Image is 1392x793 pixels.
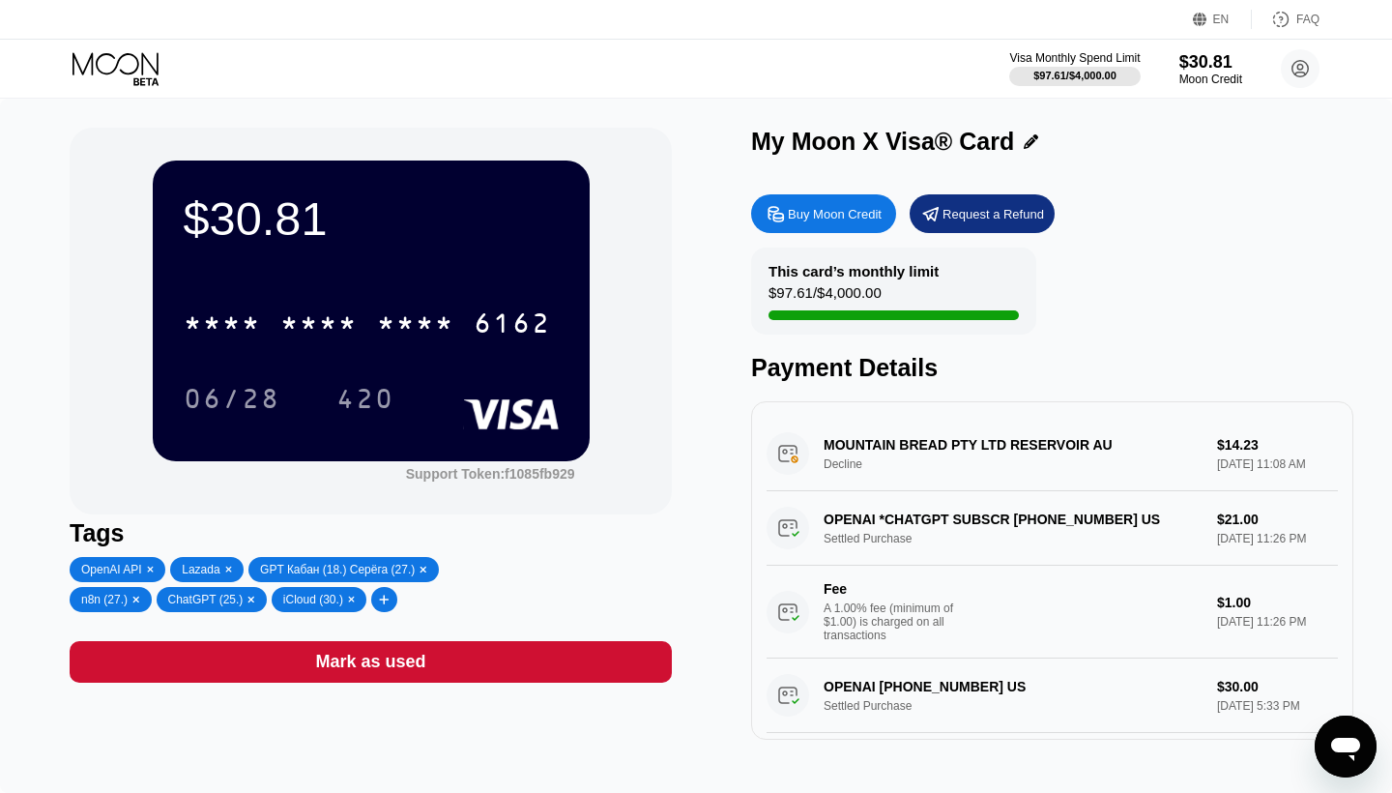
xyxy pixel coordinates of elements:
[81,563,142,576] div: OpenAI API
[1179,73,1242,86] div: Moon Credit
[824,581,959,597] div: Fee
[751,128,1014,156] div: My Moon X Visa® Card
[474,310,551,341] div: 6162
[1217,595,1338,610] div: $1.00
[169,374,295,423] div: 06/28
[1009,51,1140,65] div: Visa Monthly Spend Limit
[1315,716,1377,778] iframe: Кнопка запуска окна обмена сообщениями
[1193,10,1252,29] div: EN
[1213,13,1230,26] div: EN
[70,641,672,683] div: Mark as used
[1252,10,1319,29] div: FAQ
[336,386,394,417] div: 420
[768,263,939,279] div: This card’s monthly limit
[1009,51,1140,86] div: Visa Monthly Spend Limit$97.61/$4,000.00
[168,593,244,606] div: ChatGPT (25.)
[182,563,219,576] div: Lazada
[1179,52,1242,73] div: $30.81
[322,374,409,423] div: 420
[184,386,280,417] div: 06/28
[910,194,1055,233] div: Request a Refund
[70,519,672,547] div: Tags
[767,566,1338,659] div: FeeA 1.00% fee (minimum of $1.00) is charged on all transactions$1.00[DATE] 11:26 PM
[824,602,969,642] div: A 1.00% fee (minimum of $1.00) is charged on all transactions
[184,191,559,246] div: $30.81
[751,354,1353,382] div: Payment Details
[942,206,1044,222] div: Request a Refund
[260,563,415,576] div: GPT Кабан (18.) Серёга (27.)
[1033,70,1116,81] div: $97.61 / $4,000.00
[788,206,882,222] div: Buy Moon Credit
[406,466,575,482] div: Support Token:f1085fb929
[1296,13,1319,26] div: FAQ
[768,284,882,310] div: $97.61 / $4,000.00
[1217,615,1338,629] div: [DATE] 11:26 PM
[406,466,575,482] div: Support Token: f1085fb929
[283,593,343,606] div: iCloud (30.)
[751,194,896,233] div: Buy Moon Credit
[315,651,425,673] div: Mark as used
[81,593,128,606] div: n8n (27.)
[1179,52,1242,86] div: $30.81Moon Credit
